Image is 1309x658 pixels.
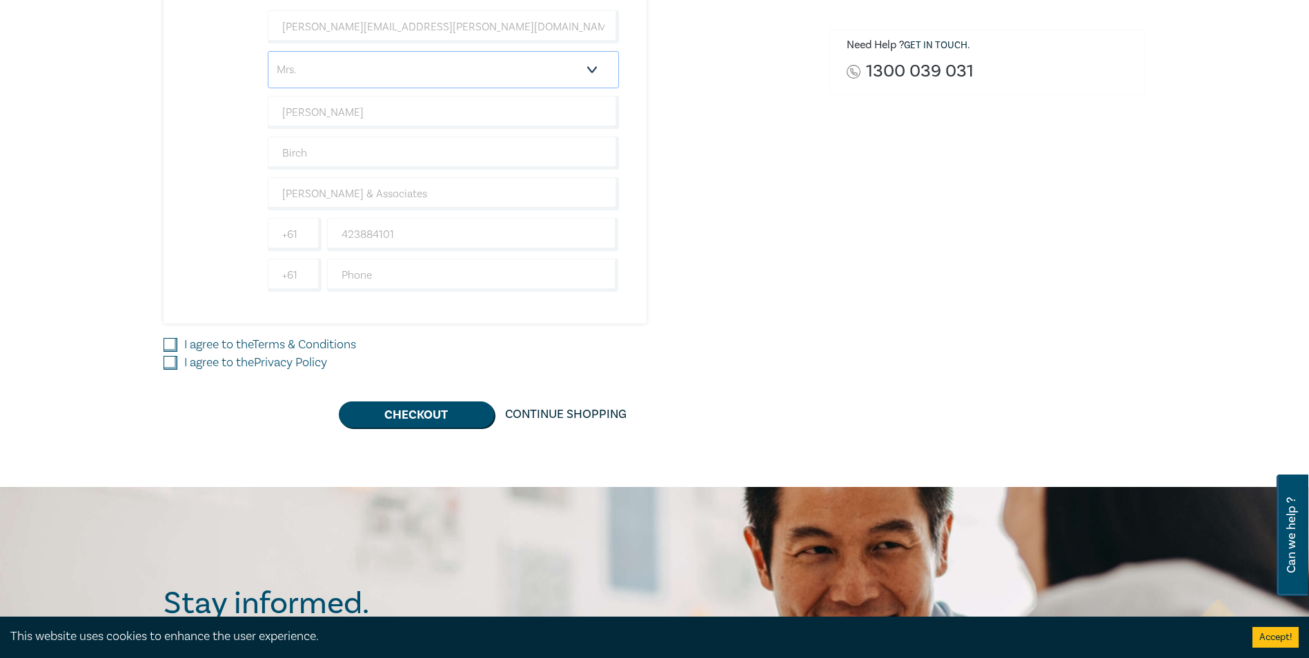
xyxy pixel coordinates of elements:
[268,137,619,170] input: Last Name*
[494,401,638,428] a: Continue Shopping
[866,62,974,81] a: 1300 039 031
[327,259,619,292] input: Phone
[10,628,1232,646] div: This website uses cookies to enhance the user experience.
[847,39,1135,52] h6: Need Help ? .
[184,336,356,354] label: I agree to the
[268,96,619,129] input: First Name*
[904,39,967,52] a: Get in touch
[268,177,619,210] input: Company
[268,218,322,251] input: +61
[268,10,619,43] input: Attendee Email*
[164,586,489,621] h2: Stay informed.
[1285,483,1298,588] span: Can we help ?
[1252,627,1299,648] button: Accept cookies
[339,401,494,428] button: Checkout
[254,355,327,370] a: Privacy Policy
[184,354,327,372] label: I agree to the
[253,337,356,352] a: Terms & Conditions
[327,218,619,251] input: Mobile*
[268,259,322,292] input: +61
